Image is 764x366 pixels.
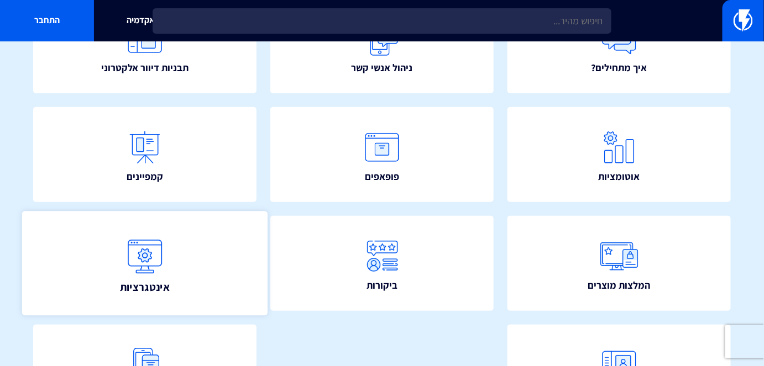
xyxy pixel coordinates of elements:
input: חיפוש מהיר... [153,8,611,34]
span: ביקורות [367,278,397,293]
a: ביקורות [270,216,494,311]
span: ניהול אנשי קשר [352,61,413,75]
span: תבניות דיוור אלקטרוני [101,61,189,75]
span: אוטומציות [599,169,640,184]
span: קמפיינים [127,169,163,184]
span: המלצות מוצרים [588,278,651,293]
span: איך מתחילים? [592,61,647,75]
span: פופאפים [365,169,399,184]
a: קמפיינים [33,107,257,202]
a: פופאפים [270,107,494,202]
a: המלצות מוצרים [507,216,731,311]
a: אינטגרציות [22,211,268,315]
a: אוטומציות [507,107,731,202]
span: אינטגרציות [120,280,170,295]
